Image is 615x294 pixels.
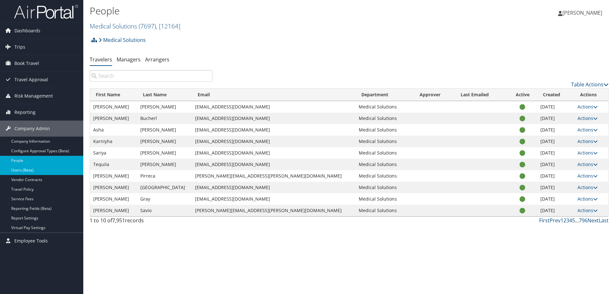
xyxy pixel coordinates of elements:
[192,205,356,216] td: [PERSON_NAME][EMAIL_ADDRESS][PERSON_NAME][DOMAIN_NAME]
[192,147,356,159] td: [EMAIL_ADDRESS][DOMAIN_NAME]
[14,233,48,249] span: Employee Tools
[563,217,566,224] a: 2
[356,113,414,124] td: Medical Solutions
[90,136,137,147] td: Karniyha
[550,217,561,224] a: Prev
[90,70,212,82] input: Search
[578,138,598,144] a: Actions
[90,182,137,193] td: [PERSON_NAME]
[562,9,602,16] span: [PERSON_NAME]
[579,217,587,224] a: 796
[14,121,50,137] span: Company Admin
[537,147,574,159] td: [DATE]
[578,150,598,156] a: Actions
[192,193,356,205] td: [EMAIL_ADDRESS][DOMAIN_NAME]
[537,124,574,136] td: [DATE]
[192,170,356,182] td: [PERSON_NAME][EMAIL_ADDRESS][PERSON_NAME][DOMAIN_NAME]
[192,124,356,136] td: [EMAIL_ADDRESS][DOMAIN_NAME]
[537,182,574,193] td: [DATE]
[90,124,137,136] td: Asha
[137,124,192,136] td: [PERSON_NAME]
[356,101,414,113] td: Medical Solutions
[90,193,137,205] td: [PERSON_NAME]
[537,89,574,101] th: Created: activate to sort column ascending
[137,193,192,205] td: Gray
[578,104,598,110] a: Actions
[99,34,146,46] a: Medical Solutions
[137,147,192,159] td: [PERSON_NAME]
[356,170,414,182] td: Medical Solutions
[356,124,414,136] td: Medical Solutions
[537,159,574,170] td: [DATE]
[90,159,137,170] td: Tequila
[578,161,598,167] a: Actions
[14,55,39,71] span: Book Travel
[14,72,48,88] span: Travel Approval
[14,104,36,120] span: Reporting
[117,56,141,63] a: Managers
[14,39,25,55] span: Trips
[574,89,608,101] th: Actions
[90,147,137,159] td: Sariya
[192,136,356,147] td: [EMAIL_ADDRESS][DOMAIN_NAME]
[137,113,192,124] td: Bucherl
[587,217,599,224] a: Next
[356,89,414,101] th: Department: activate to sort column ascending
[145,56,169,63] a: Arrangers
[572,217,575,224] a: 5
[356,159,414,170] td: Medical Solutions
[14,4,78,19] img: airportal-logo.png
[566,217,569,224] a: 3
[137,170,192,182] td: Pirreca
[90,89,137,101] th: First Name: activate to sort column ascending
[455,89,508,101] th: Last Emailed: activate to sort column ascending
[90,113,137,124] td: [PERSON_NAME]
[90,56,112,63] a: Travelers
[356,182,414,193] td: Medical Solutions
[192,89,356,101] th: Email: activate to sort column ascending
[156,22,180,30] span: , [ 12164 ]
[356,205,414,216] td: Medical Solutions
[558,3,609,22] a: [PERSON_NAME]
[537,136,574,147] td: [DATE]
[537,170,574,182] td: [DATE]
[137,89,192,101] th: Last Name: activate to sort column ascending
[578,196,598,202] a: Actions
[90,217,212,227] div: 1 to 10 of records
[537,193,574,205] td: [DATE]
[578,173,598,179] a: Actions
[578,115,598,121] a: Actions
[356,193,414,205] td: Medical Solutions
[90,4,436,18] h1: People
[112,217,125,224] span: 7,951
[571,81,609,88] a: Table Actions
[137,182,192,193] td: [GEOGRAPHIC_DATA]
[90,170,137,182] td: [PERSON_NAME]
[569,217,572,224] a: 4
[137,101,192,113] td: [PERSON_NAME]
[537,205,574,216] td: [DATE]
[356,136,414,147] td: Medical Solutions
[192,113,356,124] td: [EMAIL_ADDRESS][DOMAIN_NAME]
[537,113,574,124] td: [DATE]
[139,22,156,30] span: ( 7697 )
[414,89,455,101] th: Approver
[508,89,537,101] th: Active: activate to sort column ascending
[14,23,40,39] span: Dashboards
[90,22,180,30] a: Medical Solutions
[192,159,356,170] td: [EMAIL_ADDRESS][DOMAIN_NAME]
[537,101,574,113] td: [DATE]
[192,101,356,113] td: [EMAIL_ADDRESS][DOMAIN_NAME]
[137,159,192,170] td: [PERSON_NAME]
[137,136,192,147] td: [PERSON_NAME]
[575,217,579,224] span: …
[356,147,414,159] td: Medical Solutions
[578,127,598,133] a: Actions
[90,101,137,113] td: [PERSON_NAME]
[578,184,598,190] a: Actions
[137,205,192,216] td: Savio
[561,217,563,224] a: 1
[539,217,550,224] a: First
[192,182,356,193] td: [EMAIL_ADDRESS][DOMAIN_NAME]
[14,88,53,104] span: Risk Management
